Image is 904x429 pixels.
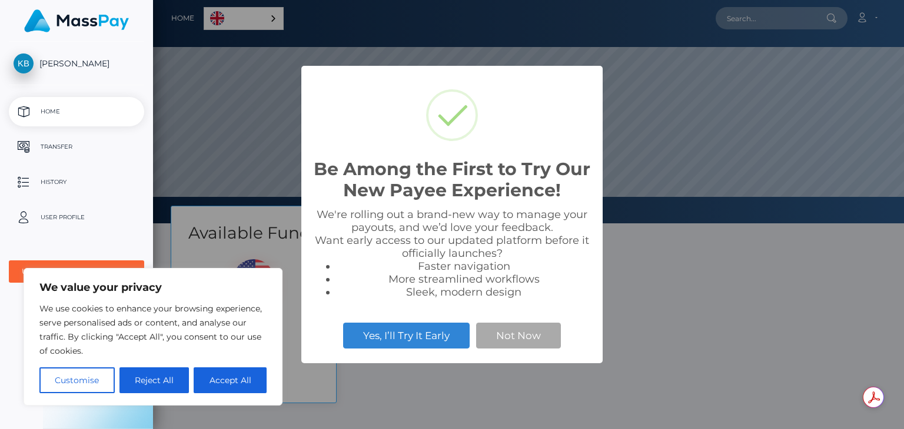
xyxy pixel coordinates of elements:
[343,323,470,348] button: Yes, I’ll Try It Early
[14,103,139,120] p: Home
[313,159,591,201] h2: Be Among the First to Try Our New Payee Experience!
[39,367,115,393] button: Customise
[14,209,139,226] p: User Profile
[9,260,144,283] button: User Agreements
[337,260,591,273] li: Faster navigation
[14,138,139,156] p: Transfer
[14,173,139,191] p: History
[24,268,282,405] div: We value your privacy
[9,58,144,69] span: [PERSON_NAME]
[22,267,118,276] div: User Agreements
[337,286,591,299] li: Sleek, modern design
[313,208,591,299] div: We're rolling out a brand-new way to manage your payouts, and we’d love your feedback. Want early...
[24,9,129,32] img: MassPay
[337,273,591,286] li: More streamlined workflows
[39,301,267,358] p: We use cookies to enhance your browsing experience, serve personalised ads or content, and analys...
[39,280,267,294] p: We value your privacy
[194,367,267,393] button: Accept All
[119,367,190,393] button: Reject All
[476,323,561,348] button: Not Now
